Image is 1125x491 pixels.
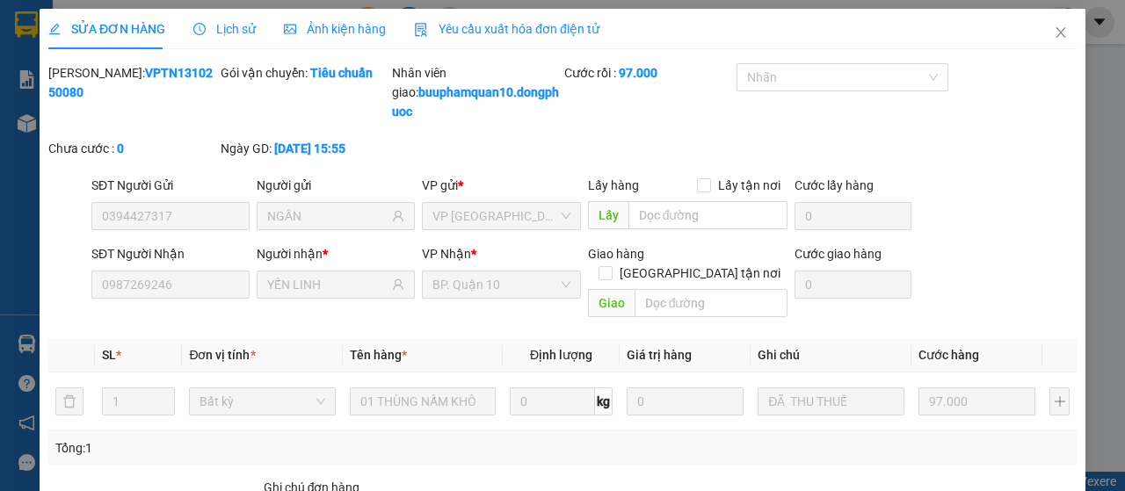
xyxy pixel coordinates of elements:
span: Giao hàng [587,247,643,261]
span: Lịch sử [193,22,256,36]
span: VP Nhận [422,247,471,261]
b: buuphamquan10.dongphuoc [392,85,559,119]
span: [GEOGRAPHIC_DATA] tận nơi [613,264,787,283]
div: VP gửi [422,176,580,195]
b: 97.000 [619,66,657,80]
input: VD: Bàn, Ghế [350,387,496,415]
span: user [392,278,404,291]
input: 0 [918,387,1035,415]
img: icon [414,23,428,37]
button: Close [1036,9,1085,58]
span: Giá trị hàng [627,348,692,362]
span: SỬA ĐƠN HÀNG [48,22,165,36]
span: Tên hàng [350,348,407,362]
div: Cước rồi : [564,63,733,83]
div: Tổng: 1 [55,438,436,458]
span: VP Tây Ninh [432,203,570,229]
input: 0 [627,387,744,415]
b: VPTN1310250080 [48,66,213,99]
span: close [1054,25,1068,40]
div: Gói vận chuyển: [221,63,389,83]
span: Bất kỳ [200,388,324,415]
span: Định lượng [530,348,592,362]
label: Cước giao hàng [795,247,882,261]
input: Cước lấy hàng [795,202,911,230]
b: [DATE] 15:55 [274,141,345,155]
div: SĐT Người Gửi [91,176,250,195]
span: kg [595,387,613,415]
span: picture [284,23,296,35]
input: Tên người nhận [267,275,388,294]
div: Ngày GD: [221,139,389,158]
span: Yêu cầu xuất hóa đơn điện tử [414,22,599,36]
div: Người nhận [257,244,415,264]
button: plus [1049,387,1070,415]
span: Cước hàng [918,348,978,362]
button: delete [55,387,83,415]
span: Giao [587,289,634,317]
span: Lấy hàng [587,178,638,192]
input: Dọc đường [634,289,787,317]
b: Tiêu chuẩn [310,66,373,80]
label: Cước lấy hàng [795,178,874,192]
span: clock-circle [193,23,206,35]
span: Lấy [587,201,628,229]
th: Ghi chú [751,338,911,372]
div: [PERSON_NAME]: [48,63,217,102]
input: Ghi Chú [758,387,904,415]
span: SL [102,348,116,362]
div: Chưa cước : [48,139,217,158]
span: user [392,210,404,222]
span: Đơn vị tính [189,348,255,362]
span: edit [48,23,61,35]
input: Tên người gửi [267,206,388,226]
span: Lấy tận nơi [711,176,787,195]
span: BP. Quận 10 [432,271,570,298]
span: Ảnh kiện hàng [284,22,386,36]
div: SĐT Người Nhận [91,244,250,264]
div: Người gửi [257,176,415,195]
input: Cước giao hàng [795,271,911,299]
input: Dọc đường [628,201,787,229]
b: 0 [117,141,124,155]
div: Nhân viên giao: [392,63,561,121]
